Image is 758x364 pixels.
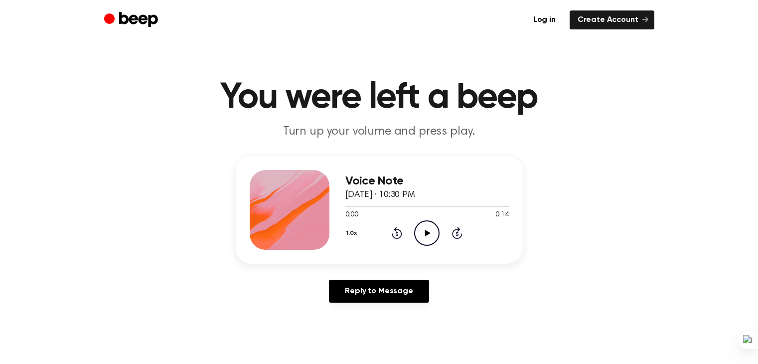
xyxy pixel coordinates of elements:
p: Turn up your volume and press play. [188,124,571,140]
button: 1.0x [345,225,361,242]
span: 0:00 [345,210,358,220]
h3: Voice Note [345,175,509,188]
span: [DATE] · 10:30 PM [345,190,415,199]
h1: You were left a beep [124,80,634,116]
span: 0:14 [495,210,508,220]
a: Create Account [570,10,654,29]
a: Reply to Message [329,280,429,303]
a: Beep [104,10,160,30]
a: Log in [525,10,564,29]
